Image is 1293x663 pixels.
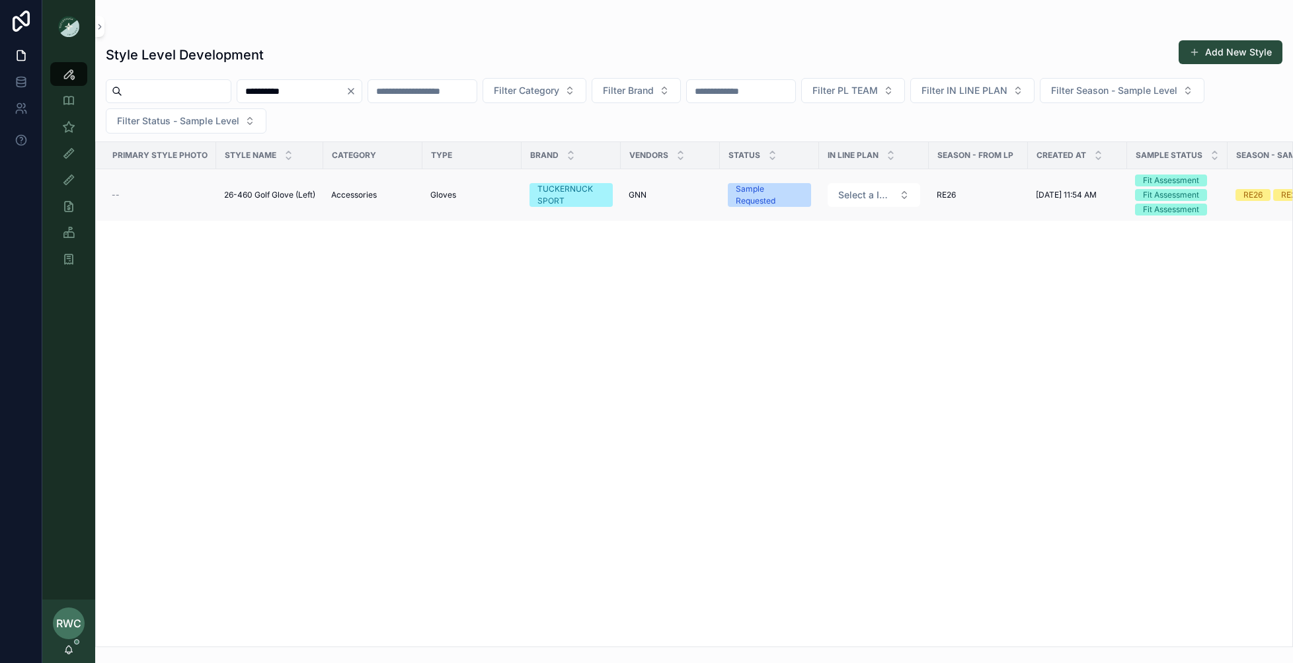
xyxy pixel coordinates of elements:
[937,190,956,200] span: RE26
[1143,189,1199,201] div: Fit Assessment
[1136,150,1202,161] span: Sample Status
[736,183,803,207] div: Sample Requested
[331,190,377,200] span: Accessories
[530,150,559,161] span: Brand
[537,183,605,207] div: TUCKERNUCK SPORT
[112,150,208,161] span: Primary Style Photo
[812,84,878,97] span: Filter PL TEAM
[921,84,1007,97] span: Filter IN LINE PLAN
[117,114,239,128] span: Filter Status - Sample Level
[801,78,905,103] button: Select Button
[56,615,81,631] span: RWC
[828,183,920,207] button: Select Button
[629,150,668,161] span: Vendors
[937,150,1013,161] span: Season - From LP
[224,190,315,200] a: 26-460 Golf Glove (Left)
[1040,78,1204,103] button: Select Button
[431,150,452,161] span: Type
[629,190,712,200] a: GNN
[112,190,120,200] span: --
[58,16,79,37] img: App logo
[827,182,921,208] a: Select Button
[1037,150,1086,161] span: Created at
[937,190,1020,200] a: RE26
[1036,190,1119,200] a: [DATE] 11:54 AM
[225,150,276,161] span: Style Name
[828,150,879,161] span: IN LINE PLAN
[1179,40,1282,64] button: Add New Style
[430,190,514,200] a: Gloves
[592,78,681,103] button: Select Button
[629,190,646,200] span: GNN
[603,84,654,97] span: Filter Brand
[112,190,208,200] a: --
[346,86,362,97] button: Clear
[106,108,266,134] button: Select Button
[331,190,414,200] a: Accessories
[106,46,264,64] h1: Style Level Development
[483,78,586,103] button: Select Button
[910,78,1035,103] button: Select Button
[494,84,559,97] span: Filter Category
[728,150,760,161] span: Status
[332,150,376,161] span: Category
[728,183,811,207] a: Sample Requested
[1036,190,1097,200] span: [DATE] 11:54 AM
[42,53,95,288] div: scrollable content
[1051,84,1177,97] span: Filter Season - Sample Level
[529,183,613,207] a: TUCKERNUCK SPORT
[1143,204,1199,215] div: Fit Assessment
[1243,189,1263,201] div: RE26
[838,188,894,202] span: Select a IN LINE PLAN
[1135,175,1220,215] a: Fit AssessmentFit AssessmentFit Assessment
[1143,175,1199,186] div: Fit Assessment
[430,190,456,200] span: Gloves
